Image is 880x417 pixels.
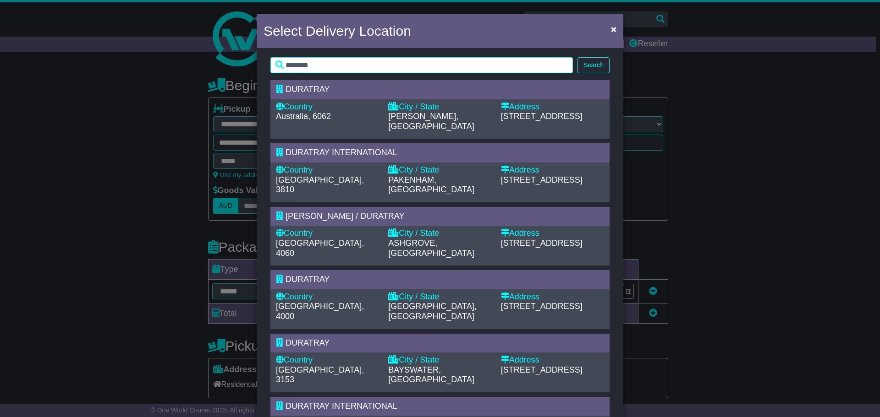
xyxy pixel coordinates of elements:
div: Country [276,292,379,302]
span: [GEOGRAPHIC_DATA], 3810 [276,175,364,195]
span: ASHGROVE, [GEOGRAPHIC_DATA] [388,238,474,258]
span: DURATRAY INTERNATIONAL [286,148,397,157]
h4: Select Delivery Location [264,21,411,41]
div: City / State [388,102,491,112]
span: [GEOGRAPHIC_DATA], 4060 [276,238,364,258]
div: Country [276,355,379,365]
div: Address [501,228,604,238]
span: [PERSON_NAME], [GEOGRAPHIC_DATA] [388,112,474,131]
span: Australia, 6062 [276,112,331,121]
div: City / State [388,165,491,175]
span: × [611,24,616,34]
div: City / State [388,292,491,302]
span: DURATRAY [286,85,330,94]
button: Close [606,20,621,38]
span: [STREET_ADDRESS] [501,175,583,184]
div: Address [501,165,604,175]
div: City / State [388,228,491,238]
span: [GEOGRAPHIC_DATA], 4000 [276,302,364,321]
div: Address [501,292,604,302]
span: DURATRAY [286,338,330,347]
div: Address [501,355,604,365]
div: Country [276,165,379,175]
span: PAKENHAM, [GEOGRAPHIC_DATA] [388,175,474,195]
span: [GEOGRAPHIC_DATA], [GEOGRAPHIC_DATA] [388,302,476,321]
span: [STREET_ADDRESS] [501,302,583,311]
div: Country [276,102,379,112]
span: DURATRAY INTERNATIONAL [286,401,397,411]
span: DURATRAY [286,275,330,284]
span: [STREET_ADDRESS] [501,365,583,374]
div: Address [501,102,604,112]
span: BAYSWATER, [GEOGRAPHIC_DATA] [388,365,474,385]
span: [GEOGRAPHIC_DATA], 3153 [276,365,364,385]
span: [STREET_ADDRESS] [501,238,583,248]
span: [STREET_ADDRESS] [501,112,583,121]
div: Country [276,228,379,238]
div: City / State [388,355,491,365]
span: [PERSON_NAME] / DURATRAY [286,211,404,221]
button: Search [577,57,610,73]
